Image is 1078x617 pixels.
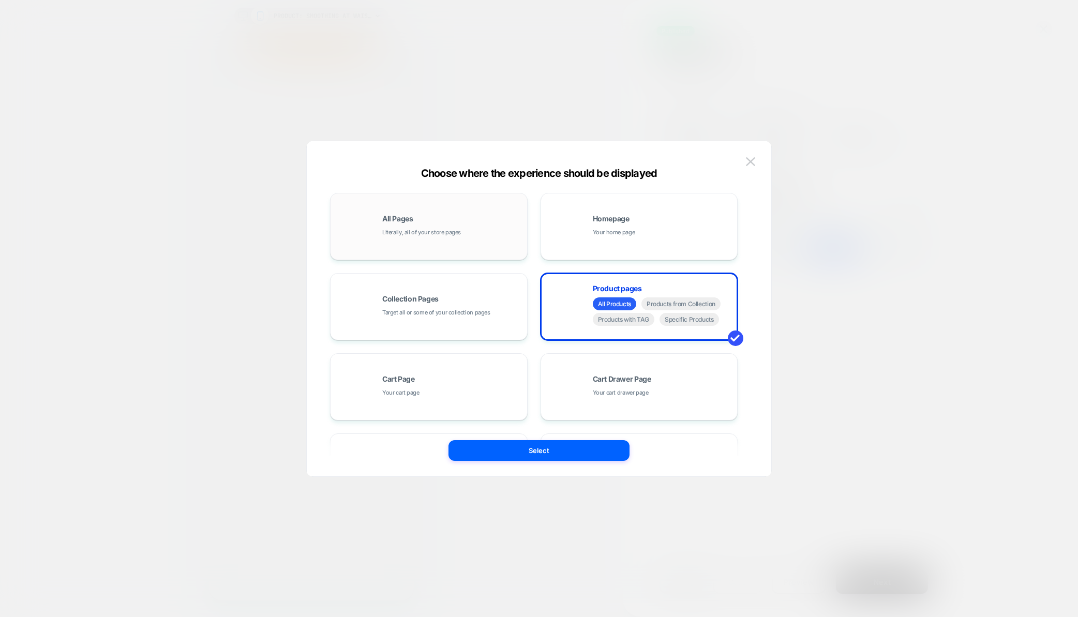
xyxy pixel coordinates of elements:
[593,313,655,326] span: Products with TAG
[660,313,719,326] span: Specific Products
[746,157,755,166] img: close
[307,167,771,179] div: Choose where the experience should be displayed
[641,297,721,310] span: Products from Collection
[4,385,201,583] div: Previous slide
